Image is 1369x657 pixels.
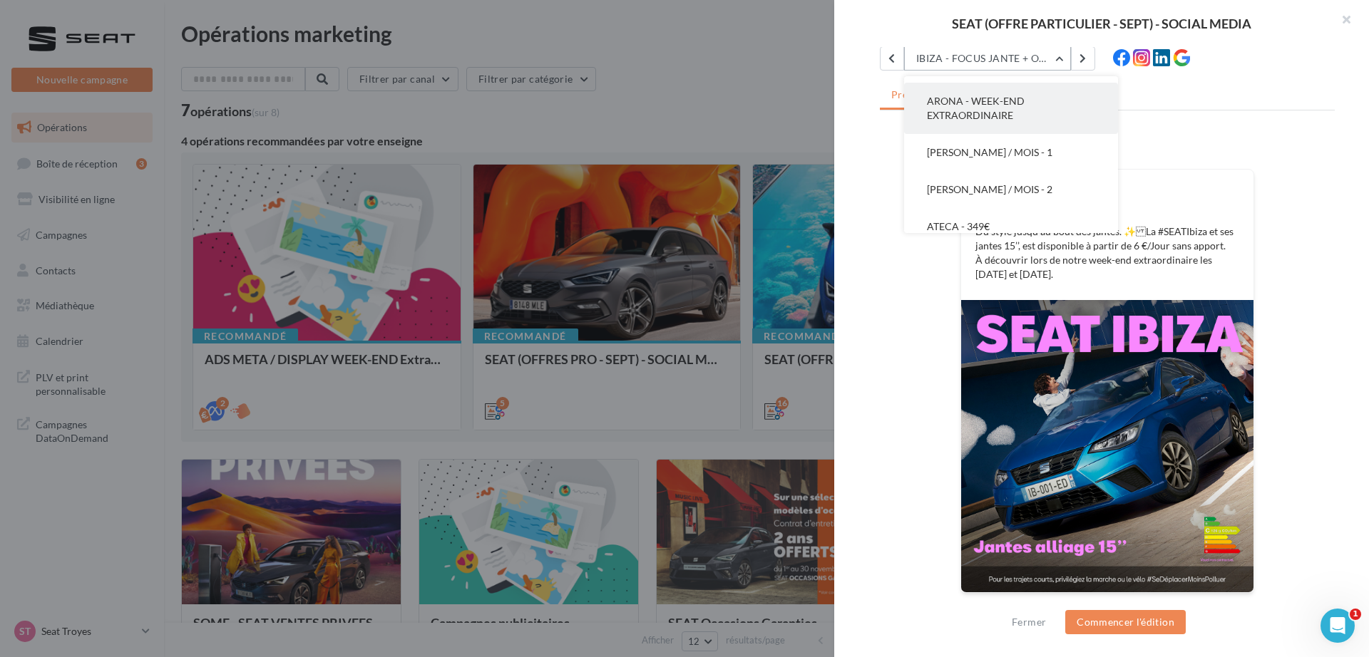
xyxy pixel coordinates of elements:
[1350,609,1361,620] span: 1
[1006,614,1052,631] button: Fermer
[904,46,1071,71] button: IBIZA - FOCUS JANTE + OFFRE
[1321,609,1355,643] iframe: Intercom live chat
[927,95,1025,121] span: ARONA - WEEK-END EXTRAORDINAIRE
[960,593,1254,611] div: La prévisualisation est non-contractuelle
[927,183,1052,195] span: [PERSON_NAME] / MOIS - 2
[904,83,1118,134] button: ARONA - WEEK-END EXTRAORDINAIRE
[1065,610,1186,634] button: Commencer l'édition
[975,224,1239,281] p: Du style jusqu’au bout des jantes. ✨ La #SEATIbiza et ses jantes 15’’, est disponible à partir de...
[927,220,990,232] span: ATECA - 349€
[904,171,1118,208] button: [PERSON_NAME] / MOIS - 2
[904,208,1118,245] button: ATECA - 349€
[904,134,1118,171] button: [PERSON_NAME] / MOIS - 1
[927,146,1052,158] span: [PERSON_NAME] / MOIS - 1
[857,17,1346,30] div: SEAT (OFFRE PARTICULIER - SEPT) - SOCIAL MEDIA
